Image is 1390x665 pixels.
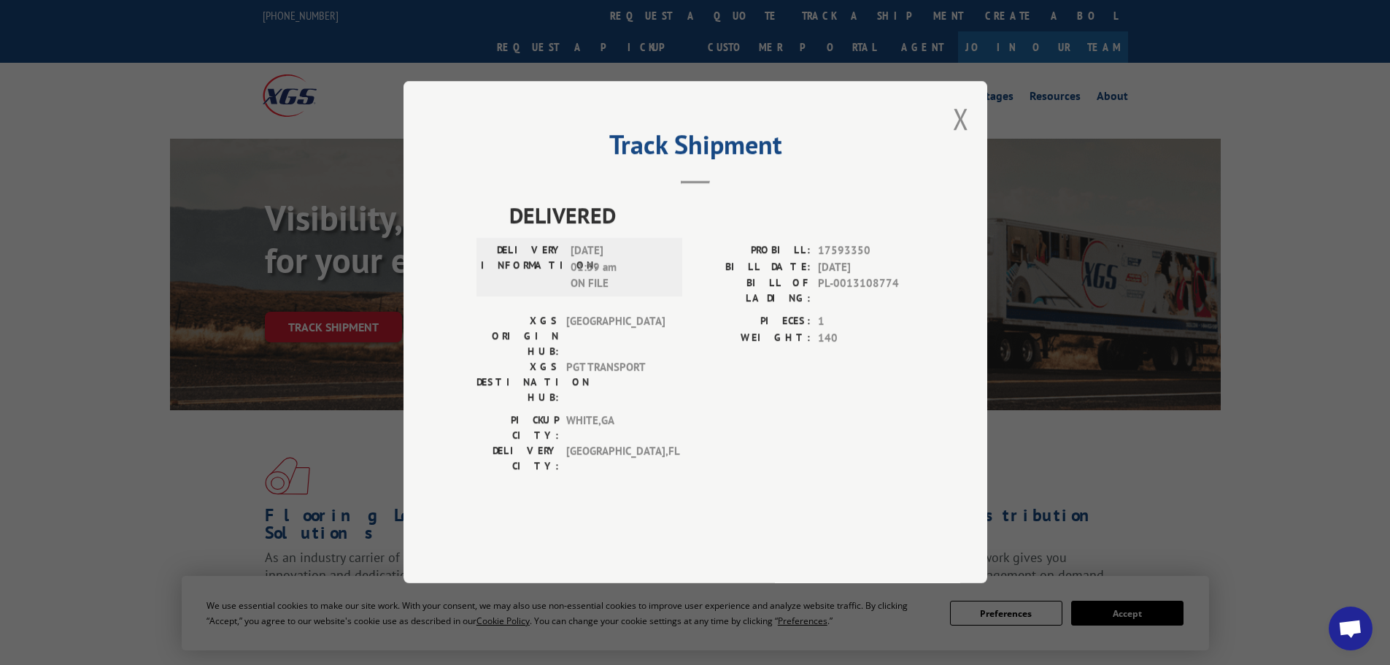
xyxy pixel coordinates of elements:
[818,276,914,307] span: PL-0013108774
[818,314,914,331] span: 1
[566,413,665,444] span: WHITE , GA
[476,314,559,360] label: XGS ORIGIN HUB:
[476,134,914,162] h2: Track Shipment
[566,444,665,474] span: [GEOGRAPHIC_DATA] , FL
[818,243,914,260] span: 17593350
[566,314,665,360] span: [GEOGRAPHIC_DATA]
[695,243,811,260] label: PROBILL:
[509,199,914,232] span: DELIVERED
[695,276,811,307] label: BILL OF LADING:
[481,243,563,293] label: DELIVERY INFORMATION:
[571,243,669,293] span: [DATE] 01:39 am ON FILE
[818,330,914,347] span: 140
[695,314,811,331] label: PIECES:
[818,259,914,276] span: [DATE]
[695,259,811,276] label: BILL DATE:
[1329,607,1372,650] div: Open chat
[476,413,559,444] label: PICKUP CITY:
[695,330,811,347] label: WEIGHT:
[476,444,559,474] label: DELIVERY CITY:
[953,99,969,138] button: Close modal
[566,360,665,406] span: PGT TRANSPORT
[476,360,559,406] label: XGS DESTINATION HUB:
